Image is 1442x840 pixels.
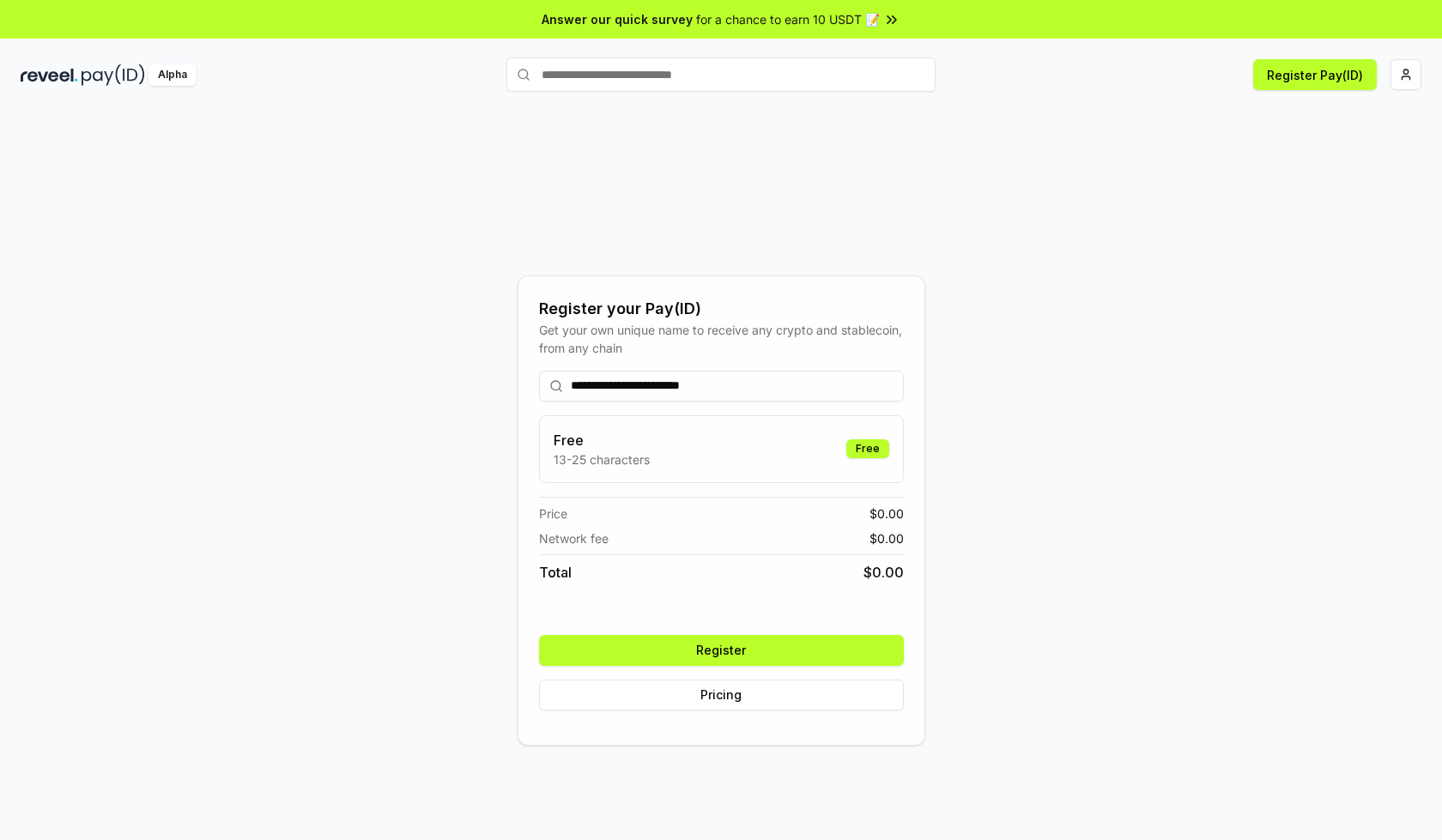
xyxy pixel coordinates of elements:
div: Get your own unique name to receive any crypto and stablecoin, from any chain [539,321,904,357]
span: $ 0.00 [863,562,904,583]
button: Pricing [539,680,904,710]
button: Register Pay(ID) [1253,59,1377,90]
img: pay_id [82,64,145,86]
div: Alpha [148,64,197,86]
span: Network fee [539,529,609,547]
div: Free [846,439,889,458]
img: reveel_dark [21,64,78,86]
p: 13-25 characters [554,450,650,468]
span: Total [539,562,572,583]
div: Register your Pay(ID) [539,297,904,321]
span: $ 0.00 [869,529,904,547]
span: $ 0.00 [869,505,904,523]
h3: Free [554,430,650,450]
span: for a chance to earn 10 USDT 📝 [696,10,880,28]
span: Answer our quick survey [542,10,693,28]
button: Register [539,635,904,666]
span: Price [539,505,567,523]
